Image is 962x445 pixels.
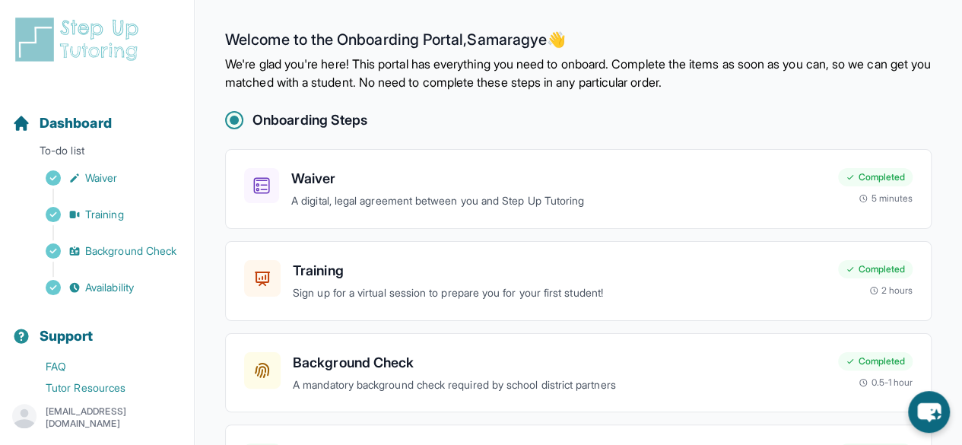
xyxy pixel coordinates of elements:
[85,280,134,295] span: Availability
[12,377,194,399] a: Tutor Resources
[869,284,913,297] div: 2 hours
[838,260,913,278] div: Completed
[225,30,932,55] h2: Welcome to the Onboarding Portal, Samaragye 👋
[46,405,182,430] p: [EMAIL_ADDRESS][DOMAIN_NAME]
[252,110,367,131] h2: Onboarding Steps
[838,352,913,370] div: Completed
[6,88,188,140] button: Dashboard
[12,15,148,64] img: logo
[225,333,932,413] a: Background CheckA mandatory background check required by school district partnersCompleted0.5-1 hour
[12,404,182,431] button: [EMAIL_ADDRESS][DOMAIN_NAME]
[85,207,124,222] span: Training
[225,55,932,91] p: We're glad you're here! This portal has everything you need to onboard. Complete the items as soo...
[225,241,932,321] a: TrainingSign up for a virtual session to prepare you for your first student!Completed2 hours
[12,356,194,377] a: FAQ
[12,167,194,189] a: Waiver
[293,377,826,394] p: A mandatory background check required by school district partners
[6,301,188,353] button: Support
[12,113,112,134] a: Dashboard
[12,277,194,298] a: Availability
[293,284,826,302] p: Sign up for a virtual session to prepare you for your first student!
[40,113,112,134] span: Dashboard
[291,192,826,210] p: A digital, legal agreement between you and Step Up Tutoring
[85,243,176,259] span: Background Check
[293,260,826,281] h3: Training
[85,170,117,186] span: Waiver
[12,204,194,225] a: Training
[859,192,913,205] div: 5 minutes
[12,240,194,262] a: Background Check
[859,377,913,389] div: 0.5-1 hour
[6,143,188,164] p: To-do list
[293,352,826,373] h3: Background Check
[908,391,950,433] button: chat-button
[291,168,826,189] h3: Waiver
[225,149,932,229] a: WaiverA digital, legal agreement between you and Step Up TutoringCompleted5 minutes
[40,326,94,347] span: Support
[838,168,913,186] div: Completed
